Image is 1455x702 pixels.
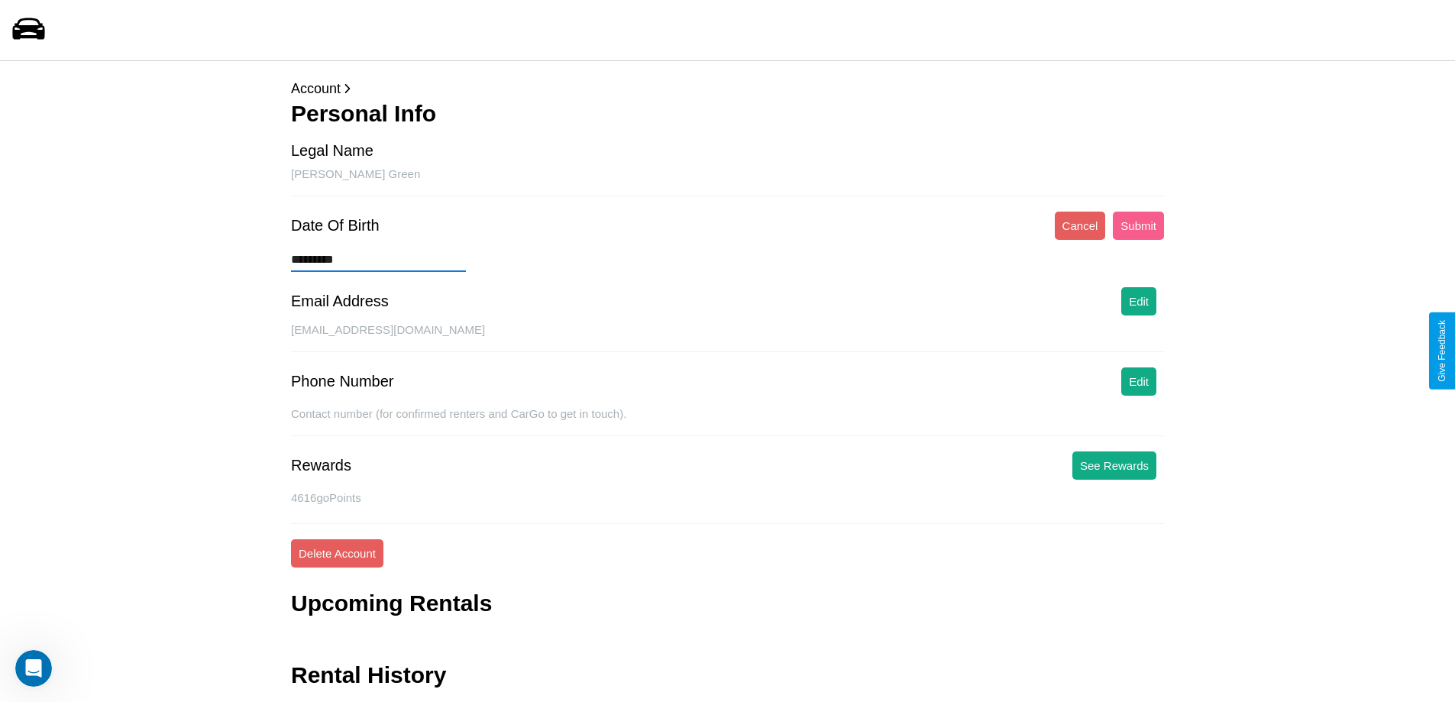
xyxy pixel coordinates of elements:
h3: Upcoming Rentals [291,590,492,616]
div: [EMAIL_ADDRESS][DOMAIN_NAME] [291,323,1164,352]
div: [PERSON_NAME] Green [291,167,1164,196]
button: Submit [1113,212,1164,240]
button: Edit [1121,287,1156,315]
button: See Rewards [1072,451,1156,480]
div: Legal Name [291,142,373,160]
button: Edit [1121,367,1156,396]
iframe: Intercom live chat [15,650,52,687]
div: Contact number (for confirmed renters and CarGo to get in touch). [291,407,1164,436]
div: Date Of Birth [291,217,380,235]
h3: Personal Info [291,101,1164,127]
p: Account [291,76,1164,101]
div: Email Address [291,293,389,310]
p: 4616 goPoints [291,487,1164,508]
button: Delete Account [291,539,383,568]
div: Rewards [291,457,351,474]
div: Phone Number [291,373,394,390]
div: Give Feedback [1437,320,1447,382]
button: Cancel [1055,212,1106,240]
h3: Rental History [291,662,446,688]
